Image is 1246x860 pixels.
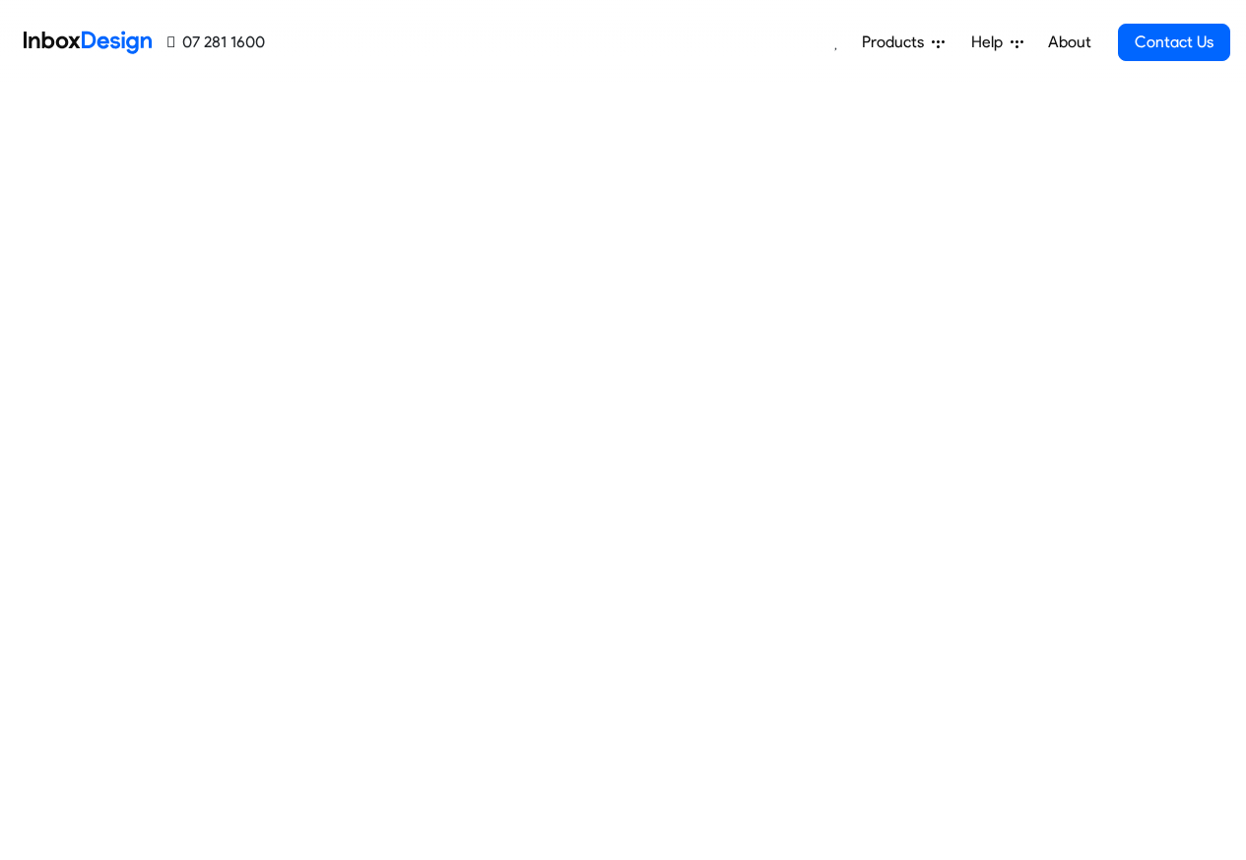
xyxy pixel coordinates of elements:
span: Help [971,31,1011,54]
a: Help [963,23,1031,62]
a: Products [854,23,952,62]
a: 07 281 1600 [167,31,265,54]
span: Products [862,31,932,54]
a: Contact Us [1118,24,1230,61]
a: About [1042,23,1096,62]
